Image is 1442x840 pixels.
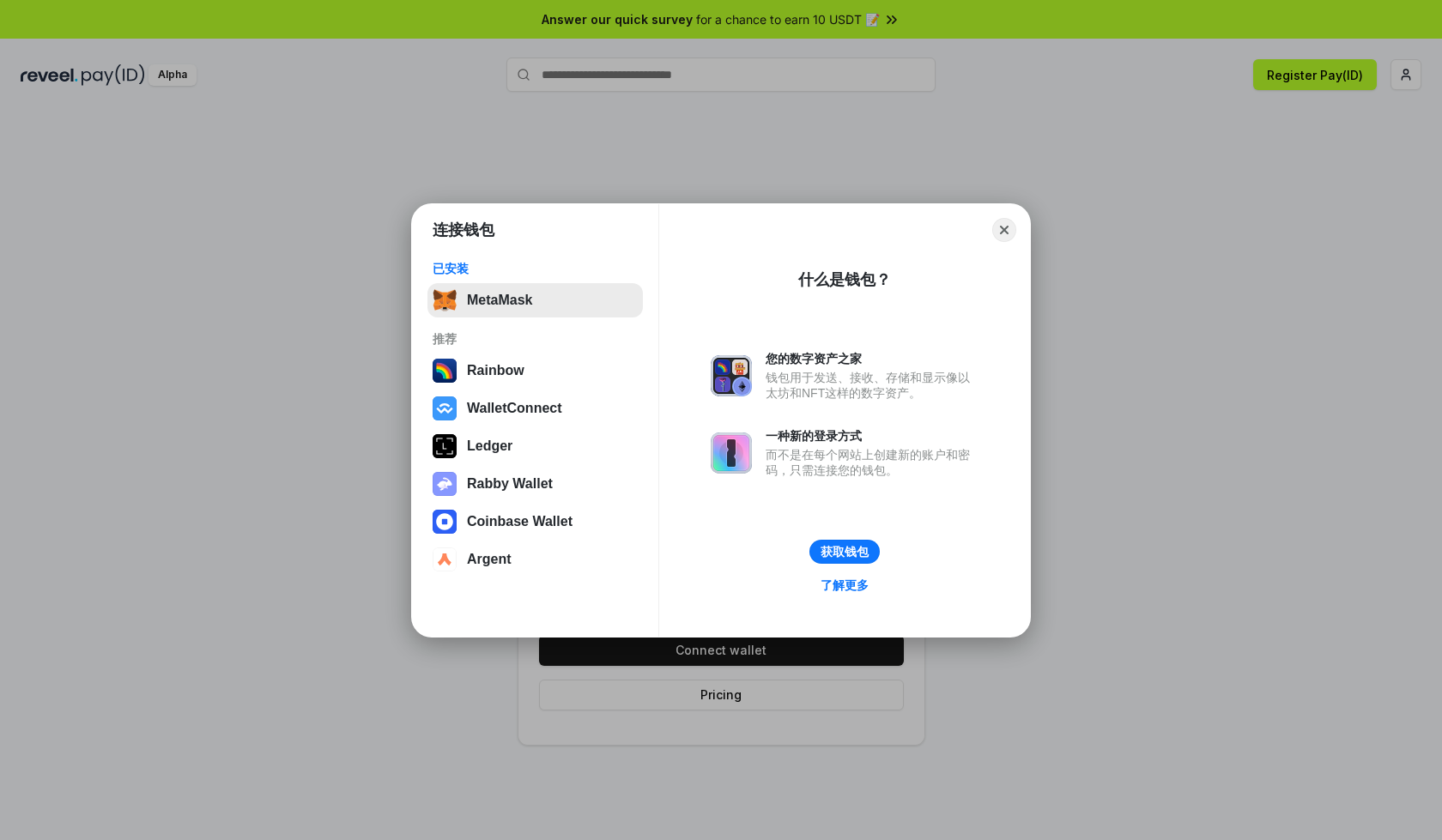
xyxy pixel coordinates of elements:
[809,540,880,564] button: 获取钱包
[427,467,643,501] button: Rabby Wallet
[467,363,524,378] div: Rainbow
[711,432,752,474] img: svg+xml,%3Csvg%20xmlns%3D%22http%3A%2F%2Fwww.w3.org%2F2000%2Fsvg%22%20fill%3D%22none%22%20viewBox...
[467,293,532,308] div: MetaMask
[766,370,978,401] div: 钱包用于发送、接收、存储和显示像以太坊和NFT这样的数字资产。
[433,510,457,534] img: svg+xml,%3Csvg%20width%3D%2228%22%20height%3D%2228%22%20viewBox%3D%220%200%2028%2028%22%20fill%3D...
[992,218,1016,242] button: Close
[766,428,978,444] div: 一种新的登录方式
[821,577,869,593] div: 了解更多
[433,220,494,240] h1: 连接钱包
[766,447,978,478] div: 而不是在每个网站上创建新的账户和密码，只需连接您的钱包。
[427,505,643,539] button: Coinbase Wallet
[467,552,512,567] div: Argent
[798,269,891,290] div: 什么是钱包？
[427,429,643,463] button: Ledger
[433,547,457,571] img: svg+xml,%3Csvg%20width%3D%2228%22%20height%3D%2228%22%20viewBox%3D%220%200%2028%2028%22%20fill%3D...
[810,574,879,596] a: 了解更多
[427,542,643,577] button: Argent
[467,514,573,529] div: Coinbase Wallet
[427,354,643,388] button: Rainbow
[433,331,638,347] div: 推荐
[467,401,562,416] div: WalletConnect
[467,438,512,454] div: Ledger
[433,472,457,496] img: svg+xml,%3Csvg%20xmlns%3D%22http%3A%2F%2Fwww.w3.org%2F2000%2Fsvg%22%20fill%3D%22none%22%20viewBox...
[427,283,643,317] button: MetaMask
[433,359,457,383] img: svg+xml,%3Csvg%20width%3D%22120%22%20height%3D%22120%22%20viewBox%3D%220%200%20120%20120%22%20fil...
[427,391,643,426] button: WalletConnect
[433,396,457,420] img: svg+xml,%3Csvg%20width%3D%2228%22%20height%3D%2228%22%20viewBox%3D%220%200%2028%2028%22%20fill%3D...
[433,288,457,312] img: svg+xml,%3Csvg%20fill%3D%22none%22%20height%3D%2233%22%20viewBox%3D%220%200%2035%2033%22%20width%...
[433,261,638,276] div: 已安装
[711,355,752,396] img: svg+xml,%3Csvg%20xmlns%3D%22http%3A%2F%2Fwww.w3.org%2F2000%2Fsvg%22%20fill%3D%22none%22%20viewBox...
[433,434,457,458] img: svg+xml,%3Csvg%20xmlns%3D%22http%3A%2F%2Fwww.w3.org%2F2000%2Fsvg%22%20width%3D%2228%22%20height%3...
[821,544,869,559] div: 获取钱包
[467,476,553,492] div: Rabby Wallet
[766,351,978,366] div: 您的数字资产之家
